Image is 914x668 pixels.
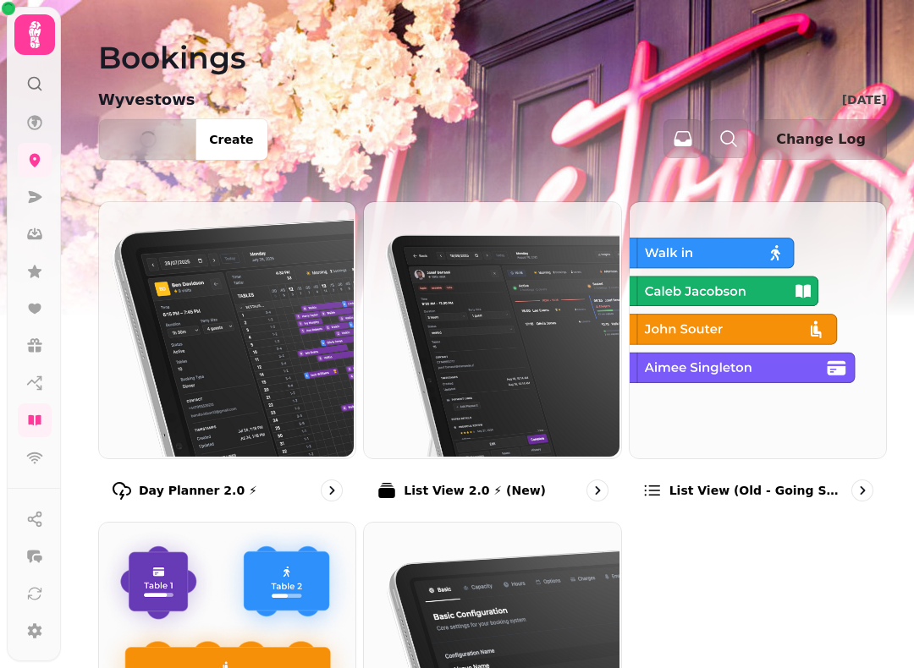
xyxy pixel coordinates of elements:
[363,201,621,515] a: List View 2.0 ⚡ (New)List View 2.0 ⚡ (New)
[98,88,195,112] p: Wyvestows
[669,482,845,499] p: List view (Old - going soon)
[755,119,887,160] button: Change Log
[97,200,354,457] img: Day Planner 2.0 ⚡
[139,482,257,499] p: Day Planner 2.0 ⚡
[854,482,871,499] svg: go to
[629,201,887,515] a: List view (Old - going soon)List view (Old - going soon)
[589,482,606,499] svg: go to
[404,482,546,499] p: List View 2.0 ⚡ (New)
[362,200,619,457] img: List View 2.0 ⚡ (New)
[842,91,887,108] p: [DATE]
[195,119,267,160] button: Create
[98,201,356,515] a: Day Planner 2.0 ⚡Day Planner 2.0 ⚡
[209,134,253,145] span: Create
[323,482,340,499] svg: go to
[628,200,884,457] img: List view (Old - going soon)
[776,133,866,146] span: Change Log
